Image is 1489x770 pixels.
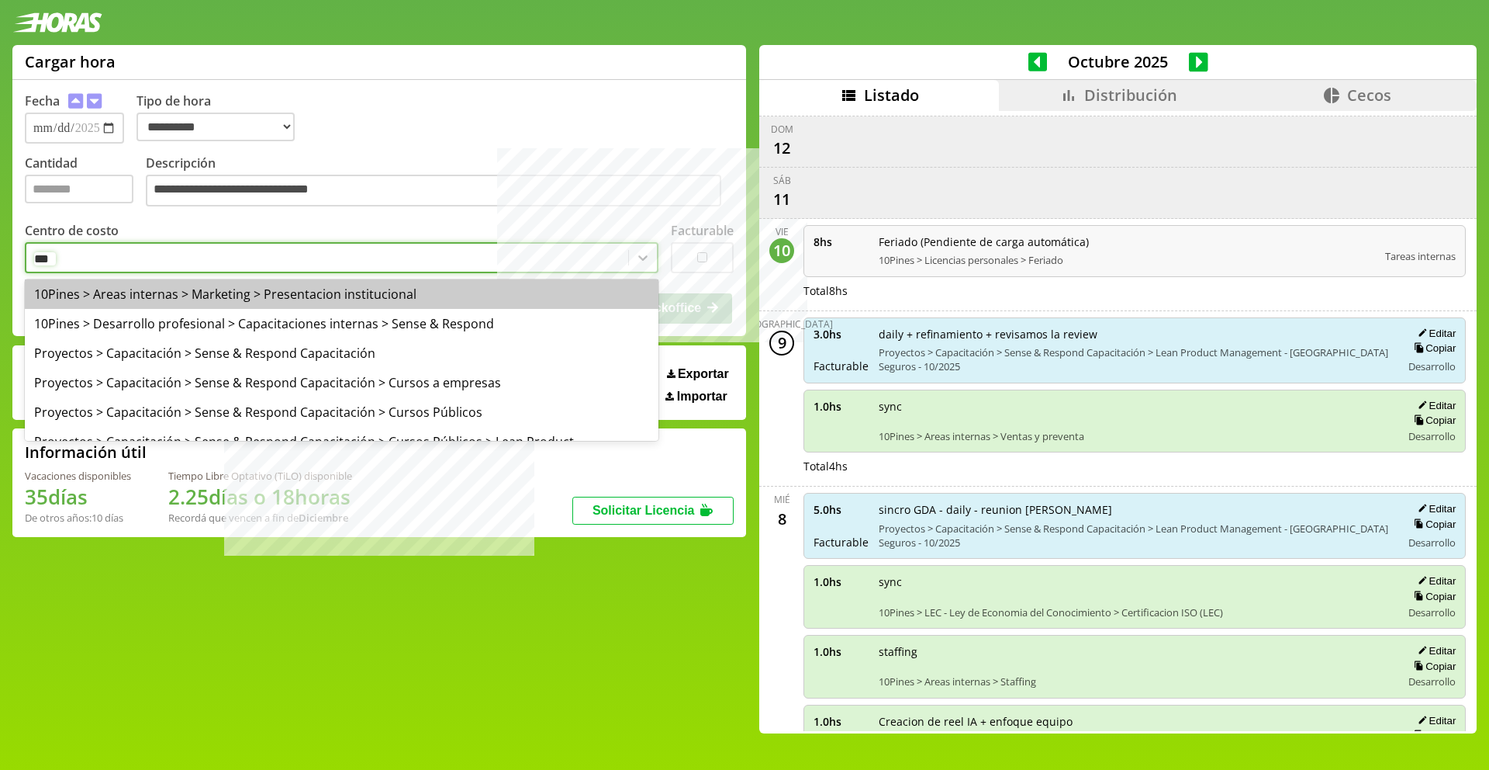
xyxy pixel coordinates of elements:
div: 10Pines > Areas internas > Marketing > Presentacion institucional [25,279,658,309]
span: sync [879,399,1391,414]
div: vie [776,225,789,238]
div: Proyectos > Capacitación > Sense & Respond Capacitación > Cursos Públicos > Lean Product Manageme... [25,427,658,473]
label: Cantidad [25,154,146,211]
button: Copiar [1409,518,1456,531]
button: Copiar [1409,590,1456,603]
div: Total 8 hs [803,283,1466,298]
span: Desarrollo [1408,675,1456,688]
span: Facturable [814,359,868,373]
div: sáb [773,174,791,187]
button: Editar [1413,644,1456,657]
input: Cantidad [25,175,133,203]
div: 10Pines > Desarrollo profesional > Capacitaciones internas > Sense & Respond [25,309,658,338]
div: Vacaciones disponibles [25,469,131,483]
h1: 2.25 días o 18 horas [168,483,352,511]
div: 8 [769,506,794,531]
div: Proyectos > Capacitación > Sense & Respond Capacitación [25,338,658,368]
div: mié [774,493,790,506]
b: Diciembre [299,511,348,525]
span: Feriado (Pendiente de carga automática) [879,234,1374,249]
span: Solicitar Licencia [592,504,695,517]
div: 10 [769,238,794,263]
span: Desarrollo [1408,359,1456,373]
span: Proyectos > Capacitación > Sense & Respond Capacitación > Lean Product Management - [GEOGRAPHIC_D... [879,522,1391,550]
div: Recordá que vencen a fin de [168,511,352,525]
span: Distribución [1084,85,1177,106]
span: sincro GDA - daily - reunion [PERSON_NAME] [879,502,1391,517]
div: De otros años: 10 días [25,511,131,525]
span: sync [879,574,1391,589]
div: 11 [769,187,794,212]
select: Tipo de hora [136,113,295,141]
span: 10Pines > Areas internas > Ventas y preventa [879,429,1391,443]
span: Desarrollo [1408,536,1456,550]
button: Copiar [1409,342,1456,355]
div: [DEMOGRAPHIC_DATA] [731,317,833,331]
div: dom [771,123,793,136]
div: 9 [769,331,794,356]
button: Copiar [1409,414,1456,427]
span: Facturable [814,535,868,550]
h1: 35 días [25,483,131,511]
label: Fecha [25,92,60,109]
img: logotipo [12,12,102,33]
span: 3.0 hs [814,327,868,342]
label: Centro de costo [25,222,119,239]
span: 1.0 hs [814,399,868,414]
button: Copiar [1409,729,1456,742]
span: Exportar [678,367,729,381]
span: Desarrollo [1408,605,1456,619]
div: scrollable content [759,111,1477,731]
span: Proyectos > Capacitación > Sense & Respond Capacitación > Lean Product Management - [GEOGRAPHIC_D... [879,345,1391,373]
button: Editar [1413,574,1456,588]
label: Descripción [146,154,734,211]
span: 10Pines > Licencias personales > Feriado [879,253,1374,267]
span: Importar [677,390,727,404]
span: 1.0 hs [814,714,868,729]
h2: Información útil [25,442,147,463]
span: 5.0 hs [814,502,868,517]
button: Solicitar Licencia [572,497,734,525]
span: 1.0 hs [814,574,868,589]
span: Listado [864,85,919,106]
button: Copiar [1409,660,1456,673]
span: Cecos [1347,85,1391,106]
div: Total 4 hs [803,459,1466,473]
button: Editar [1413,327,1456,340]
span: 10Pines > Areas internas > Staffing [879,675,1391,688]
div: Tiempo Libre Optativo (TiLO) disponible [168,469,352,483]
span: staffing [879,644,1391,659]
span: Creacion de reel IA + enfoque equipo [879,714,1391,729]
span: daily + refinamiento + revisamos la review [879,327,1391,342]
span: 8 hs [814,234,868,249]
span: 10Pines > LEC - Ley de Economia del Conocimiento > Certificacion ISO (LEC) [879,605,1391,619]
span: Tareas internas [1385,249,1456,263]
button: Editar [1413,399,1456,412]
h1: Cargar hora [25,51,116,72]
label: Facturable [671,222,734,239]
div: 12 [769,136,794,161]
label: Tipo de hora [136,92,307,144]
span: Desarrollo [1408,429,1456,443]
button: Editar [1413,714,1456,727]
span: Octubre 2025 [1047,51,1189,72]
button: Editar [1413,502,1456,515]
textarea: Descripción [146,175,721,207]
div: Proyectos > Capacitación > Sense & Respond Capacitación > Cursos Públicos [25,397,658,427]
span: 1.0 hs [814,644,868,659]
div: Proyectos > Capacitación > Sense & Respond Capacitación > Cursos a empresas [25,368,658,397]
button: Exportar [662,366,734,382]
